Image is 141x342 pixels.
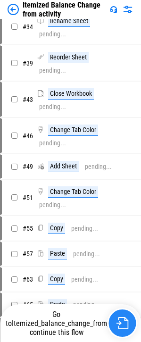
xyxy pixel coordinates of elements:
[116,317,128,329] img: Go to file
[48,299,67,310] div: Paste
[39,103,66,110] div: pending...
[48,52,89,63] div: Reorder Sheet
[85,163,112,170] div: pending...
[23,301,33,309] span: # 65
[39,201,66,209] div: pending...
[48,161,79,172] div: Add Sheet
[23,275,33,283] span: # 63
[71,276,98,283] div: pending...
[23,96,33,103] span: # 43
[48,248,67,259] div: Paste
[48,88,94,100] div: Close Workbook
[71,225,98,232] div: pending...
[48,16,90,27] div: Rename Sheet
[39,67,66,74] div: pending...
[48,125,98,136] div: Change Tab Color
[23,0,106,18] div: Itemized Balance Change from activity
[23,250,33,258] span: # 57
[23,23,33,31] span: # 34
[23,163,33,170] span: # 49
[39,31,66,38] div: pending...
[23,132,33,140] span: # 46
[23,59,33,67] span: # 39
[73,250,100,258] div: pending...
[8,4,19,15] img: Back
[39,140,66,147] div: pending...
[48,223,65,234] div: Copy
[48,186,98,198] div: Change Tab Color
[110,6,117,13] img: Support
[48,274,65,285] div: Copy
[6,310,107,337] div: Go to to continue this flow
[23,194,33,201] span: # 51
[23,225,33,232] span: # 55
[122,4,133,15] img: Settings menu
[73,301,100,309] div: pending...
